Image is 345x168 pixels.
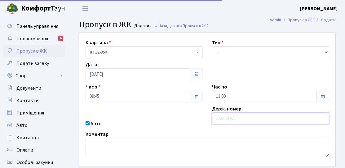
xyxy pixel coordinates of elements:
[86,83,100,91] label: Час з
[91,120,102,127] label: Авто
[16,147,33,153] span: Оплати
[16,122,28,129] span: Авто
[3,131,65,144] a: Квитанції
[212,113,329,124] input: AA0001AA
[3,94,65,107] a: Контакти
[288,17,314,23] a: Пропуск в ЖК
[16,85,41,92] span: Документи
[212,105,241,113] label: Держ. номер
[16,159,53,166] span: Особові рахунки
[16,23,58,30] span: Панель управління
[79,18,131,31] span: Пропуск в ЖК
[183,23,208,29] span: Пропуск в ЖК
[86,46,203,58] span: <b>КТ</b>&nbsp;&nbsp;&nbsp;&nbsp;12-85а
[86,61,97,68] label: Дата
[133,24,151,29] small: Додати .
[3,82,65,94] a: Документи
[314,17,336,24] li: Додати
[21,3,65,14] span: Таун
[3,57,65,70] a: Подати заявку
[86,131,108,138] label: Коментар
[16,48,47,54] span: Пропуск в ЖК
[58,36,63,41] div: 6
[3,70,65,82] a: Спорт
[3,144,65,156] a: Оплати
[212,39,223,46] label: Тип
[6,2,19,15] img: logo.png
[77,3,93,14] button: Переключити навігацію
[86,39,111,46] label: Квартира
[16,134,39,141] span: Квитанції
[3,107,65,119] a: Приміщення
[3,119,65,131] a: Авто
[16,110,44,116] span: Приміщення
[90,49,95,55] b: КТ
[3,32,65,45] a: Повідомлення6
[21,3,51,13] b: Комфорт
[16,60,49,67] span: Подати заявку
[154,23,208,29] a: Назад до всіхПропуск в ЖК
[212,83,227,91] label: Час по
[90,49,195,55] span: <b>КТ</b>&nbsp;&nbsp;&nbsp;&nbsp;12-85а
[16,35,48,42] span: Повідомлення
[3,20,65,32] a: Панель управління
[16,97,38,104] span: Контакти
[260,14,345,27] nav: breadcrumb
[270,17,281,23] a: Admin
[3,45,65,57] a: Пропуск в ЖК
[300,5,338,12] a: [PERSON_NAME]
